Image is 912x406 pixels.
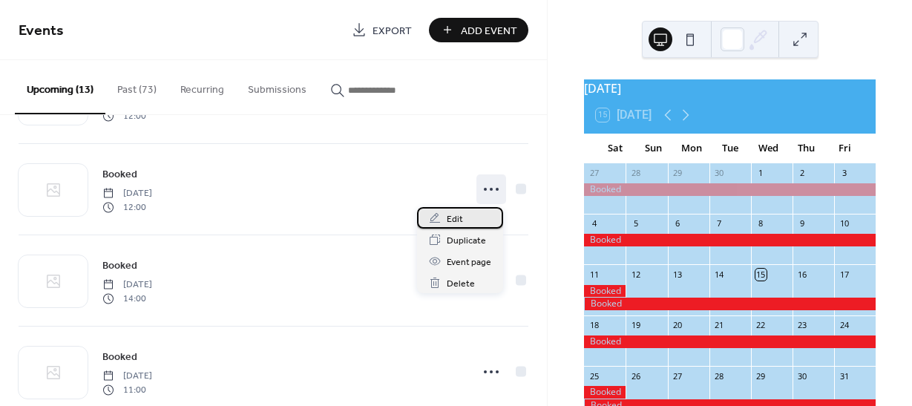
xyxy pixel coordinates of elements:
[839,168,850,179] div: 3
[672,320,683,331] div: 20
[714,168,725,179] div: 30
[102,278,152,292] span: [DATE]
[634,134,673,163] div: Sun
[797,168,808,179] div: 2
[596,134,634,163] div: Sat
[839,320,850,331] div: 24
[447,276,475,292] span: Delete
[797,218,808,229] div: 9
[672,370,683,382] div: 27
[102,109,152,122] span: 12:00
[102,166,137,183] a: Booked
[672,218,683,229] div: 6
[584,285,626,298] div: Booked
[102,292,152,305] span: 14:00
[373,23,412,39] span: Export
[749,134,787,163] div: Wed
[630,370,641,382] div: 26
[839,370,850,382] div: 31
[672,134,711,163] div: Mon
[588,320,600,331] div: 18
[102,167,137,183] span: Booked
[341,18,423,42] a: Export
[102,257,137,274] a: Booked
[755,320,767,331] div: 22
[588,218,600,229] div: 4
[714,218,725,229] div: 7
[839,218,850,229] div: 10
[714,370,725,382] div: 28
[236,60,318,113] button: Submissions
[787,134,826,163] div: Thu
[102,350,137,365] span: Booked
[630,320,641,331] div: 19
[105,60,168,113] button: Past (73)
[755,269,767,280] div: 15
[584,183,876,196] div: Booked
[584,234,876,246] div: Booked
[102,383,152,396] span: 11:00
[714,269,725,280] div: 14
[461,23,517,39] span: Add Event
[102,370,152,383] span: [DATE]
[630,218,641,229] div: 5
[839,269,850,280] div: 17
[672,168,683,179] div: 29
[755,168,767,179] div: 1
[755,218,767,229] div: 8
[825,134,864,163] div: Fri
[797,320,808,331] div: 23
[630,269,641,280] div: 12
[447,255,491,270] span: Event page
[588,168,600,179] div: 27
[447,212,463,227] span: Edit
[15,60,105,114] button: Upcoming (13)
[168,60,236,113] button: Recurring
[102,187,152,200] span: [DATE]
[588,269,600,280] div: 11
[797,269,808,280] div: 16
[672,269,683,280] div: 13
[19,16,64,45] span: Events
[630,168,641,179] div: 28
[714,320,725,331] div: 21
[447,233,486,249] span: Duplicate
[755,370,767,382] div: 29
[429,18,528,42] button: Add Event
[584,79,876,97] div: [DATE]
[102,258,137,274] span: Booked
[584,386,626,399] div: Booked
[584,298,876,310] div: Booked
[588,370,600,382] div: 25
[797,370,808,382] div: 30
[711,134,749,163] div: Tue
[102,348,137,365] a: Booked
[584,335,876,348] div: Booked
[102,200,152,214] span: 12:00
